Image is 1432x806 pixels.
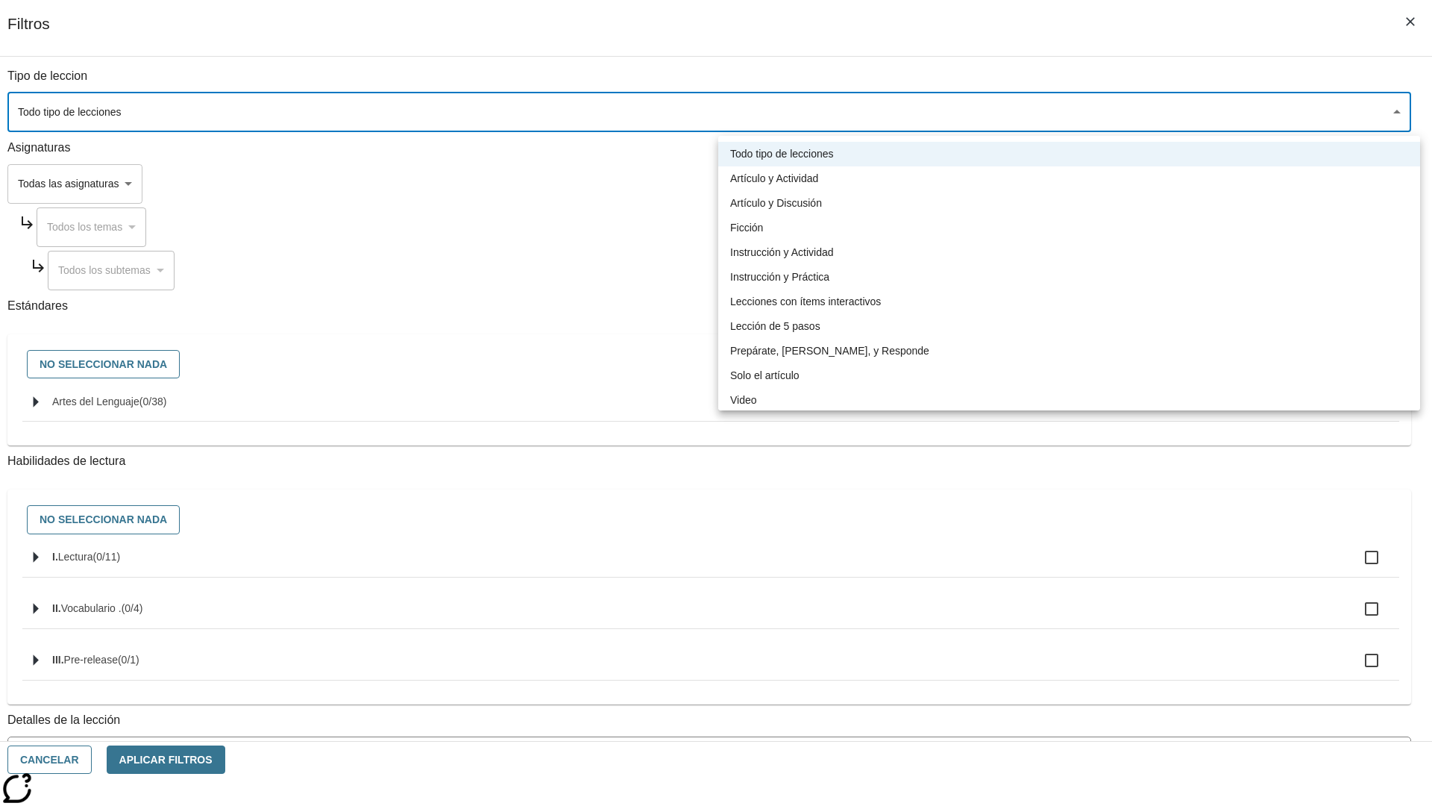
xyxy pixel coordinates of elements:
[718,216,1420,240] li: Ficción
[718,240,1420,265] li: Instrucción y Actividad
[718,363,1420,388] li: Solo el artículo
[718,136,1420,419] ul: Seleccione un tipo de lección
[718,314,1420,339] li: Lección de 5 pasos
[718,191,1420,216] li: Artículo y Discusión
[718,388,1420,413] li: Video
[718,339,1420,363] li: Prepárate, [PERSON_NAME], y Responde
[718,142,1420,166] li: Todo tipo de lecciones
[718,290,1420,314] li: Lecciones con ítems interactivos
[718,265,1420,290] li: Instrucción y Práctica
[718,166,1420,191] li: Artículo y Actividad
